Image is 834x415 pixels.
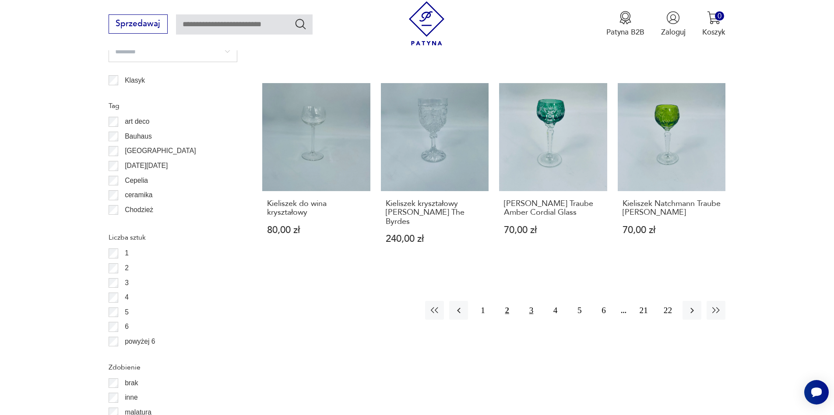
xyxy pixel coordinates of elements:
p: Liczba sztuk [109,232,237,243]
p: 3 [125,277,129,289]
p: Cepelia [125,175,148,186]
a: Sprzedawaj [109,21,168,28]
button: 0Koszyk [702,11,725,37]
p: Chodzież [125,204,153,216]
h3: Kieliszek kryształowy [PERSON_NAME] The Byrdes [386,199,484,226]
button: 22 [658,301,677,320]
img: Ikona medalu [619,11,632,24]
p: Patyna B2B [606,27,644,37]
h3: Kieliszek do wina kryształowy [267,199,366,217]
button: 1 [473,301,492,320]
p: Bauhaus [125,131,152,142]
h3: Kieliszek Natchmann Traube [PERSON_NAME] [623,199,721,217]
a: Kieliszek do wina kryształowyKieliszek do wina kryształowy80,00 zł [262,83,370,264]
button: 2 [498,301,517,320]
img: Patyna - sklep z meblami i dekoracjami vintage [405,1,449,45]
p: 4 [125,292,129,303]
p: 240,00 zł [386,234,484,244]
button: Szukaj [294,17,307,30]
p: [GEOGRAPHIC_DATA] [125,145,196,157]
p: powyżej 6 [125,336,155,347]
button: Sprzedawaj [109,14,168,34]
button: Patyna B2B [606,11,644,37]
button: 4 [546,301,565,320]
p: 5 [125,307,129,318]
p: ceramika [125,189,152,201]
a: Kieliszek kryształowy Hofbauer The ByrdesKieliszek kryształowy [PERSON_NAME] The Byrdes240,00 zł [381,83,489,264]
p: Koszyk [702,27,725,37]
h3: [PERSON_NAME] Traube Amber Cordial Glass [504,199,602,217]
p: 70,00 zł [623,226,721,235]
div: 0 [715,11,724,21]
p: 70,00 zł [504,226,602,235]
p: Zdobienie [109,362,237,373]
p: 1 [125,248,129,259]
p: inne [125,392,137,403]
p: art deco [125,116,149,127]
a: Ikona medaluPatyna B2B [606,11,644,37]
button: 3 [522,301,541,320]
p: 6 [125,321,129,332]
p: Ćmielów [125,219,151,230]
button: 5 [570,301,589,320]
iframe: Smartsupp widget button [804,380,829,405]
p: 80,00 zł [267,226,366,235]
p: Tag [109,100,237,112]
a: Kieliszek Natchmann Traube Amber Cordia GlassKieliszek Natchmann Traube [PERSON_NAME]70,00 zł [618,83,726,264]
p: Klasyk [125,75,145,86]
button: 21 [634,301,653,320]
img: Ikonka użytkownika [666,11,680,24]
p: 2 [125,262,129,274]
p: [DATE][DATE] [125,160,168,171]
img: Ikona koszyka [707,11,721,24]
button: Zaloguj [661,11,686,37]
p: Zaloguj [661,27,686,37]
button: 6 [594,301,613,320]
a: Kieliszek Natchmann Traube Amber Cordial Glass[PERSON_NAME] Traube Amber Cordial Glass70,00 zł [499,83,607,264]
p: brak [125,377,138,389]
